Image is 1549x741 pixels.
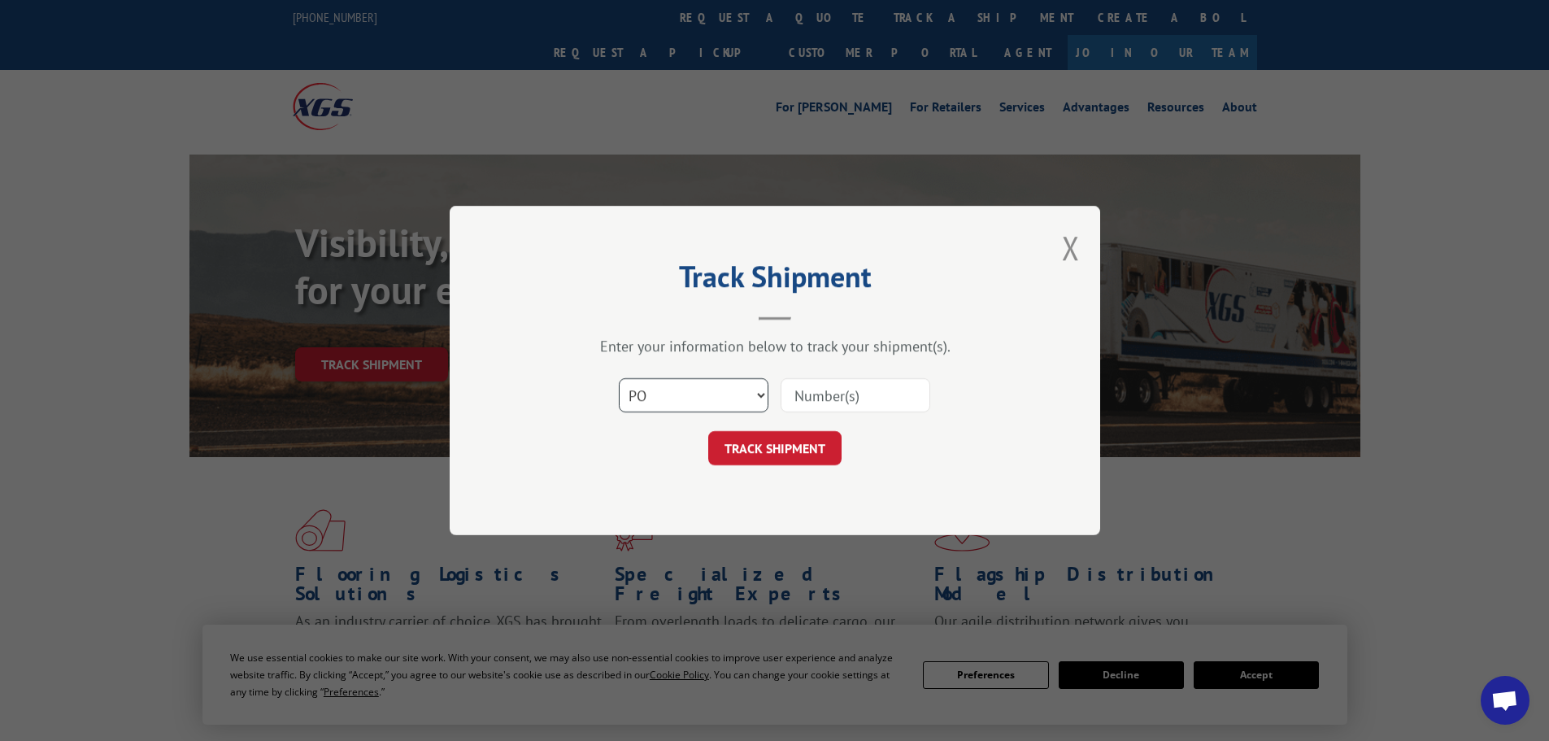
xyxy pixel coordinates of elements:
button: TRACK SHIPMENT [708,431,842,465]
button: Close modal [1062,226,1080,269]
div: Open chat [1481,676,1529,725]
div: Enter your information below to track your shipment(s). [531,337,1019,355]
h2: Track Shipment [531,265,1019,296]
input: Number(s) [781,378,930,412]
